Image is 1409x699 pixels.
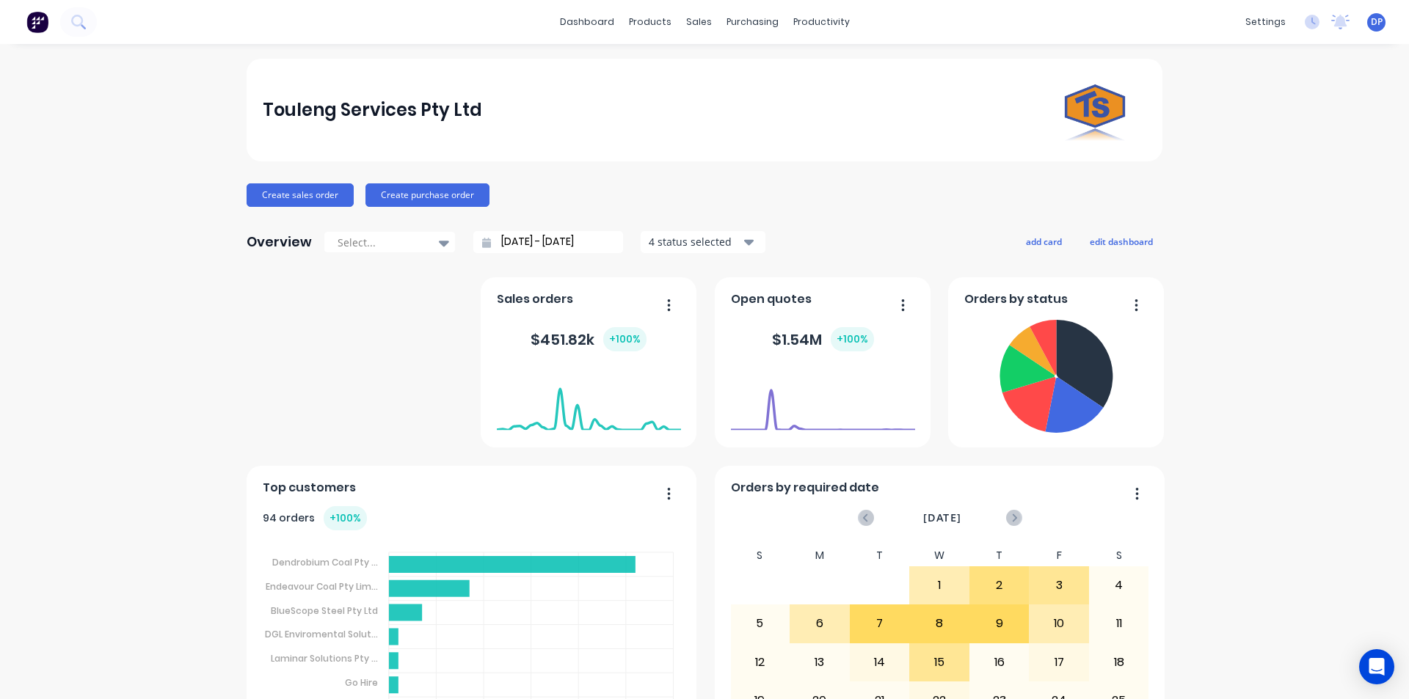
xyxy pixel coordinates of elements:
[1044,59,1146,161] img: Touleng Services Pty Ltd
[553,11,622,33] a: dashboard
[1238,11,1293,33] div: settings
[969,545,1030,566] div: T
[641,231,765,253] button: 4 status selected
[265,628,378,640] tspan: DGL Enviromental Solut...
[909,545,969,566] div: W
[1029,545,1089,566] div: F
[730,545,790,566] div: S
[970,567,1029,604] div: 2
[1080,232,1162,251] button: edit dashboard
[263,506,367,530] div: 94 orders
[731,290,812,308] span: Open quotes
[247,183,354,207] button: Create sales order
[272,556,378,568] tspan: Dendrobium Coal Pty ...
[790,605,849,642] div: 6
[263,479,356,497] span: Top customers
[324,506,367,530] div: + 100 %
[345,676,378,689] tspan: Go Hire
[497,290,573,308] span: Sales orders
[731,644,790,681] div: 12
[910,567,969,604] div: 1
[1030,644,1088,681] div: 17
[786,11,857,33] div: productivity
[851,644,909,681] div: 14
[1089,545,1149,566] div: S
[923,510,961,526] span: [DATE]
[831,327,874,351] div: + 100 %
[910,605,969,642] div: 8
[531,327,647,351] div: $ 451.82k
[365,183,489,207] button: Create purchase order
[649,234,741,249] div: 4 status selected
[719,11,786,33] div: purchasing
[1090,605,1148,642] div: 11
[603,327,647,351] div: + 100 %
[247,227,312,257] div: Overview
[851,605,909,642] div: 7
[964,290,1068,308] span: Orders by status
[1016,232,1071,251] button: add card
[910,644,969,681] div: 15
[271,604,378,616] tspan: BlueScope Steel Pty Ltd
[772,327,874,351] div: $ 1.54M
[850,545,910,566] div: T
[263,95,482,125] div: Touleng Services Pty Ltd
[970,644,1029,681] div: 16
[1030,567,1088,604] div: 3
[622,11,679,33] div: products
[731,605,790,642] div: 5
[1030,605,1088,642] div: 10
[26,11,48,33] img: Factory
[271,652,378,665] tspan: Laminar Solutions Pty ...
[1371,15,1383,29] span: DP
[970,605,1029,642] div: 9
[679,11,719,33] div: sales
[790,644,849,681] div: 13
[266,580,378,593] tspan: Endeavour Coal Pty Lim...
[1090,567,1148,604] div: 4
[1090,644,1148,681] div: 18
[790,545,850,566] div: M
[1359,649,1394,684] div: Open Intercom Messenger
